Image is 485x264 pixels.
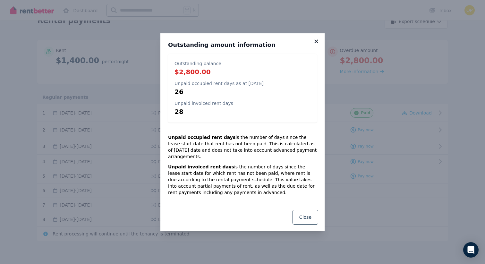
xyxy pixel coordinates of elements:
p: is the number of days since the lease start date for which rent has not been paid, where rent is ... [168,164,317,196]
p: 28 [174,107,233,116]
p: Unpaid occupied rent days as at [DATE] [174,80,264,87]
p: 26 [174,87,264,96]
strong: Unpaid invoiced rent days [168,164,234,169]
h3: Outstanding amount information [168,41,317,49]
p: Unpaid invoiced rent days [174,100,233,106]
button: Close [293,210,318,225]
strong: Unpaid occupied rent days [168,135,235,140]
div: Open Intercom Messenger [463,242,479,258]
p: is the number of days since the lease start date that rent has not been paid. This is calculated ... [168,134,317,160]
p: $2,800.00 [174,67,221,76]
p: Outstanding balance [174,60,221,67]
